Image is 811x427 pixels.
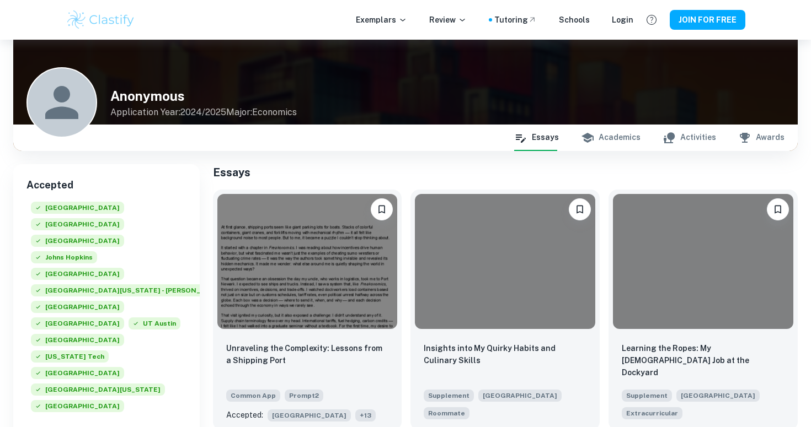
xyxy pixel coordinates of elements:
span: Supplement [622,390,672,402]
h6: Accepted [26,177,186,193]
div: Accepted: University of Texas at Austin [129,317,180,334]
p: Exemplars [356,14,407,26]
span: [GEOGRAPHIC_DATA] [31,317,124,329]
div: Accepted: University of Florida [31,383,165,400]
div: Accepted: Brown University [31,334,124,350]
span: [GEOGRAPHIC_DATA][US_STATE] [31,383,165,396]
button: Academics [581,125,641,151]
button: Help and Feedback [642,10,661,29]
span: [GEOGRAPHIC_DATA] [31,301,124,313]
div: Accepted: Emory University [31,400,124,417]
img: Clastify logo [66,9,136,31]
div: Accepted: Cornell University [31,218,124,235]
div: Accepted: Johns Hopkins University [31,251,97,268]
div: Accepted: Duke University [31,317,124,334]
button: Activities [663,125,716,151]
a: Login [612,14,633,26]
p: Review [429,14,467,26]
h4: Anonymous [110,86,297,106]
div: Accepted: University of Michigan - Ann Arbor [31,284,303,301]
span: Supplement [424,390,474,402]
img: undefined Common App example thumbnail: Unraveling the Complexity: Lessons from [217,194,398,329]
p: Unraveling the Complexity: Lessons from a Shipping Port [226,342,389,366]
button: Essays [514,125,559,151]
p: Application Year: 2024/2025 Major: Economics [110,106,297,119]
button: JOIN FOR FREE [670,10,745,30]
button: Please log in to bookmark exemplars [371,198,393,220]
span: UT Austin [129,317,180,329]
span: [GEOGRAPHIC_DATA] [31,202,124,214]
span: Common App [226,390,280,402]
span: [GEOGRAPHIC_DATA] [676,390,760,402]
span: [GEOGRAPHIC_DATA] [478,390,562,402]
span: Extracurricular [626,408,678,418]
div: Accepted: Columbia University [31,235,124,251]
button: Please log in to bookmark exemplars [767,198,789,220]
a: Schools [559,14,590,26]
div: Accepted: University of California, Los Angeles [31,268,124,284]
div: Accepted: Georgia Institute of Technology [31,350,109,367]
p: Learning the Ropes: My Part-Time Job at the Dockyard [622,342,785,379]
span: [GEOGRAPHIC_DATA] [31,367,124,379]
div: Accepted: Northwestern University [31,301,124,317]
span: [US_STATE] Tech [31,350,109,363]
span: + 13 [355,409,376,421]
p: Accepted: [226,409,263,421]
span: Roommate [428,408,465,418]
h5: Essays [213,164,798,181]
span: [GEOGRAPHIC_DATA][US_STATE] - [PERSON_NAME][GEOGRAPHIC_DATA] [31,284,303,296]
div: Accepted: Purdue University [31,367,124,383]
a: Tutoring [494,14,537,26]
span: Top 3 things your roommates might like to know about you. [424,406,469,419]
button: Awards [738,125,785,151]
span: Johns Hopkins [31,251,97,263]
div: Accepted: Harvard University [31,202,124,218]
span: [GEOGRAPHIC_DATA] [31,235,124,247]
span: [GEOGRAPHIC_DATA] [31,400,124,412]
span: Briefly describe any of your extracurricular activities, employment experience, travel, or family... [622,406,682,419]
span: Prompt 2 [285,390,323,402]
span: [GEOGRAPHIC_DATA] [31,268,124,280]
button: Please log in to bookmark exemplars [569,198,591,220]
span: [GEOGRAPHIC_DATA] [268,409,351,421]
p: Insights into My Quirky Habits and Culinary Skills [424,342,586,366]
span: [GEOGRAPHIC_DATA] [31,218,124,230]
span: [GEOGRAPHIC_DATA] [31,334,124,346]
